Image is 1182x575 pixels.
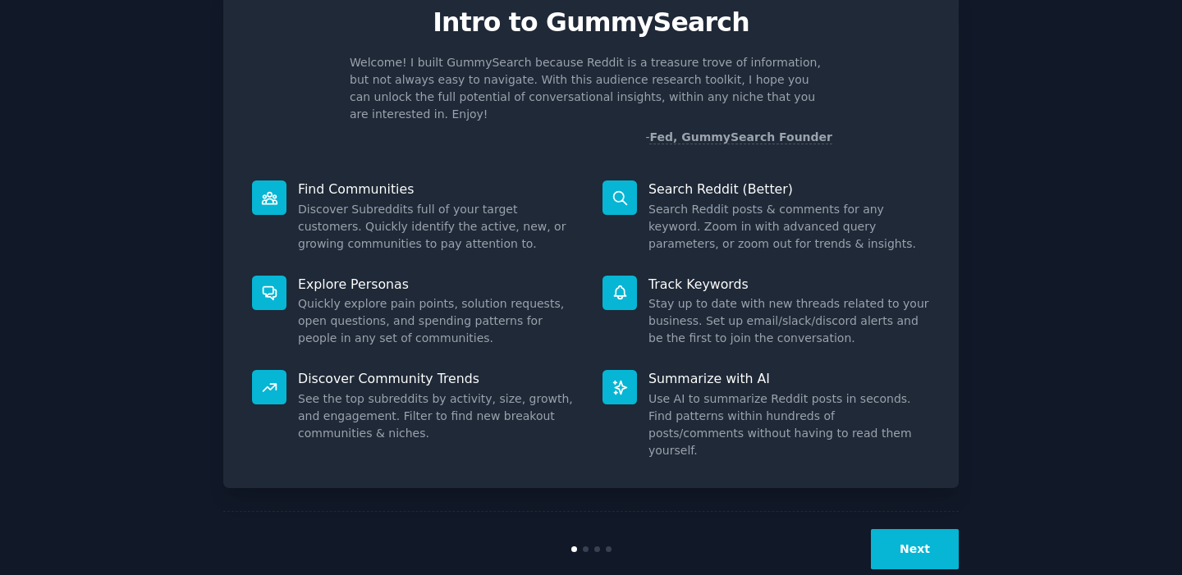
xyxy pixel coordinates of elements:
[871,529,959,569] button: Next
[648,390,930,459] dd: Use AI to summarize Reddit posts in seconds. Find patterns within hundreds of posts/comments with...
[649,130,832,144] a: Fed, GummySearch Founder
[298,390,580,442] dd: See the top subreddits by activity, size, growth, and engagement. Filter to find new breakout com...
[648,276,930,293] p: Track Keywords
[298,276,580,293] p: Explore Personas
[298,370,580,387] p: Discover Community Trends
[350,54,832,123] p: Welcome! I built GummySearch because Reddit is a treasure trove of information, but not always ea...
[648,180,930,198] p: Search Reddit (Better)
[298,180,580,198] p: Find Communities
[298,295,580,347] dd: Quickly explore pain points, solution requests, open questions, and spending patterns for people ...
[241,8,941,37] p: Intro to GummySearch
[298,201,580,253] dd: Discover Subreddits full of your target customers. Quickly identify the active, new, or growing c...
[648,201,930,253] dd: Search Reddit posts & comments for any keyword. Zoom in with advanced query parameters, or zoom o...
[648,295,930,347] dd: Stay up to date with new threads related to your business. Set up email/slack/discord alerts and ...
[648,370,930,387] p: Summarize with AI
[645,129,832,146] div: -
